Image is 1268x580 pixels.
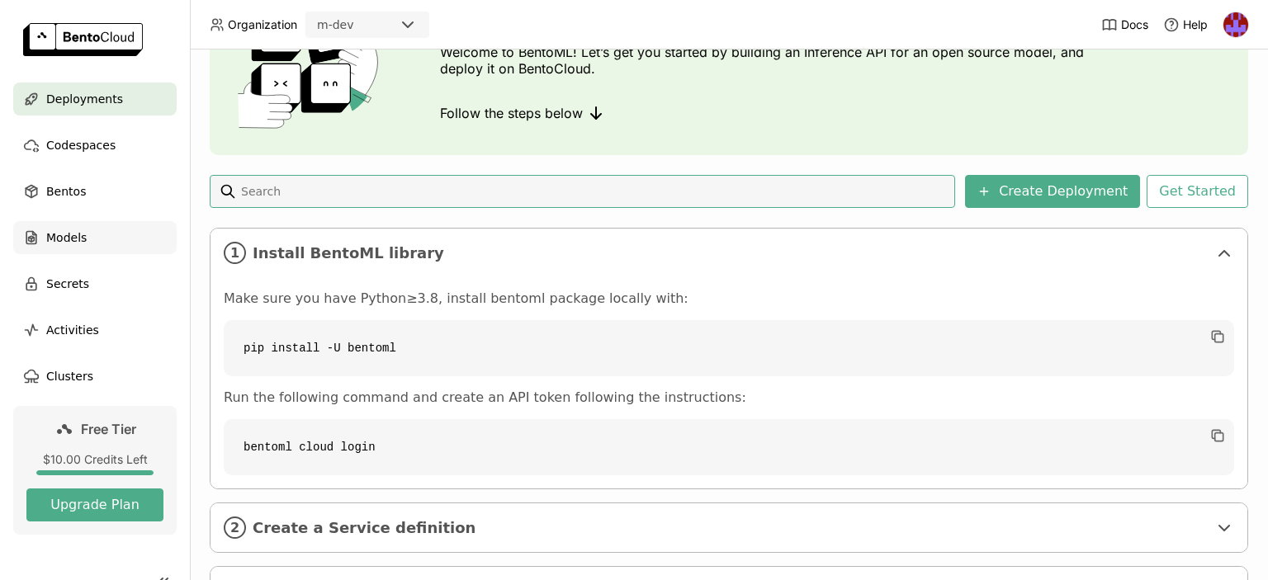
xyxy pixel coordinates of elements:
[26,488,163,521] button: Upgrade Plan
[211,503,1247,552] div: 2Create a Service definition
[1223,12,1248,37] img: Mirsaid Mirakhmedov
[224,516,246,539] i: 2
[224,419,1234,475] code: bentoml cloud login
[224,290,1234,307] p: Make sure you have Python≥3.8, install bentoml package locally with:
[253,244,1208,262] span: Install BentoML library
[965,175,1140,208] button: Create Deployment
[13,406,177,535] a: Free Tier$10.00 Credits LeftUpgrade Plan
[1183,17,1208,32] span: Help
[46,182,86,201] span: Bentos
[13,83,177,116] a: Deployments
[239,178,949,205] input: Search
[13,129,177,162] a: Codespaces
[224,389,1234,406] p: Run the following command and create an API token following the instructions:
[46,274,89,294] span: Secrets
[13,314,177,347] a: Activities
[81,421,136,437] span: Free Tier
[440,44,1092,77] p: Welcome to BentoML! Let’s get you started by building an Inference API for an open source model, ...
[440,105,583,121] span: Follow the steps below
[224,320,1234,376] code: pip install -U bentoml
[223,5,400,129] img: cover onboarding
[46,135,116,155] span: Codespaces
[1147,175,1248,208] button: Get Started
[1121,17,1148,32] span: Docs
[46,366,93,386] span: Clusters
[355,17,357,34] input: Selected m-dev.
[228,17,297,32] span: Organization
[13,360,177,393] a: Clusters
[26,452,163,467] div: $10.00 Credits Left
[13,221,177,254] a: Models
[13,175,177,208] a: Bentos
[46,89,123,109] span: Deployments
[1163,17,1208,33] div: Help
[1101,17,1148,33] a: Docs
[46,320,99,340] span: Activities
[253,519,1208,537] span: Create a Service definition
[46,228,87,248] span: Models
[317,17,353,33] div: m-dev
[23,23,143,56] img: logo
[211,229,1247,277] div: 1Install BentoML library
[224,242,246,264] i: 1
[13,267,177,300] a: Secrets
